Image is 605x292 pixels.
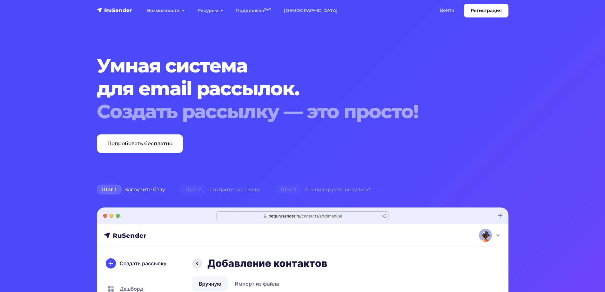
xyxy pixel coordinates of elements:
[230,4,278,17] a: Поддержка24/7
[268,183,378,196] div: Анализируйте результат
[97,7,132,13] img: RuSender
[434,4,461,17] a: Войти
[97,185,122,195] span: Шаг 1
[180,185,206,195] span: Шаг 2
[464,4,508,17] a: Регистрация
[89,183,173,196] div: Загрузите базу
[278,4,344,17] a: [DEMOGRAPHIC_DATA]
[191,4,230,17] a: Ресурсы
[97,134,183,153] a: Попробовать бесплатно
[141,4,191,17] a: Возможности
[276,185,301,195] span: Шаг 3
[264,7,271,11] sup: 24/7
[97,54,474,123] h1: Умная система для email рассылок.
[173,183,268,196] div: Создайте рассылку
[97,100,474,123] div: Создать рассылку — это просто!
